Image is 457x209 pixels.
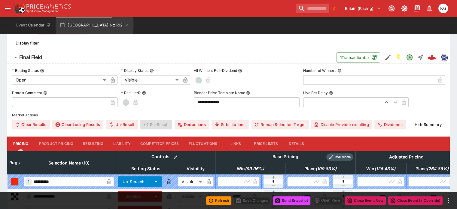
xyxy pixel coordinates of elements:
button: Connected to PK [386,3,397,14]
button: Substitutions [212,120,249,129]
button: No Bookmarks [330,4,340,13]
span: excl. Emergencies (264.86%) [409,165,455,172]
button: Bulk edit [172,153,180,161]
label: Market Actions [12,111,445,120]
span: Roll Mode [332,155,353,160]
span: excl. Emergencies (99.96%) [230,165,271,172]
p: Betting Status [12,68,39,73]
div: Base Pricing [270,153,301,161]
button: Close Event (+ Override) [388,196,443,205]
input: search [296,4,329,13]
button: Final Field [7,51,336,63]
button: Disable Provider resulting [311,120,372,129]
button: Notifications [424,3,435,14]
button: Event Calendar [13,17,55,34]
svg: Open [406,54,413,61]
button: Live Bet Delay [329,91,333,95]
button: SGM Enabled [393,52,404,63]
img: grnz [440,54,447,61]
div: Visible [121,75,181,85]
a: 74851cd8-d680-4364-80c1-4f95f2fe721c [426,51,438,63]
p: Blender Price Template Name [194,90,245,95]
button: Competitor Prices [136,137,184,151]
button: Clear Results [12,120,50,129]
button: Betting Status [40,69,44,73]
span: Selection Name (10) [42,159,96,167]
button: Un-Result [106,120,138,129]
button: Select Tenant [341,4,384,13]
span: Re-Result [140,120,172,129]
button: Scratch [118,191,150,202]
button: Blender Price Template Name [246,91,250,95]
h6: Final Field [19,54,42,60]
p: Protest Comment [12,90,42,95]
div: 74851cd8-d680-4364-80c1-4f95f2fe721c [428,53,436,62]
p: All Winners Full-Dividend [194,68,237,73]
button: Refresh [206,196,231,205]
button: Links [222,137,249,151]
div: Open [12,75,108,85]
button: Remap Selection Target [251,120,309,129]
button: Straight [415,52,426,63]
button: Documentation [411,3,422,14]
button: 1Transaction(s) [336,52,380,63]
button: Product Pricing [34,137,78,151]
button: Resulted? [142,91,146,95]
p: Live Bet Delay [303,90,328,95]
button: [GEOGRAPHIC_DATA] Nz R12 [56,17,133,34]
div: grnz [440,54,447,61]
img: PriceKinetics [26,4,71,9]
div: Visible [178,192,204,201]
button: Kevin Gutschlag [437,2,450,15]
button: more [445,197,452,204]
p: Resulted? [121,90,141,95]
span: excl. Emergencies (126.43%) [360,165,402,172]
span: 1 [27,180,31,184]
button: Display filter [12,38,42,48]
button: Dividends [374,120,406,129]
button: Liability [108,137,136,151]
p: Display Status [121,68,148,73]
button: All Winners Full-Dividend [238,69,242,73]
button: Pricing [7,137,34,151]
em: ( 99.96 %) [245,165,264,172]
button: Clear Losing Results [52,120,103,129]
em: ( 264.86 %) [427,165,449,172]
span: Visibility [180,165,211,172]
th: Rugs [8,151,22,174]
button: Toggle light/dark mode [399,3,410,14]
th: Controls [116,151,216,163]
button: Edit Detail [382,52,393,63]
button: Fluctuations [184,137,222,151]
button: Details [283,137,310,151]
span: excl. Emergencies (199.83%) [298,165,343,172]
img: PriceKinetics Logo [13,2,25,14]
button: Price Limits [249,137,283,151]
button: Open [404,52,415,63]
span: Betting Status [125,165,167,172]
button: Deductions [175,120,209,129]
div: Show/hide Price Roll mode configuration. [326,153,353,161]
em: ( 126.43 %) [374,165,395,172]
button: Resulting [78,137,108,151]
div: split button [313,196,343,204]
div: Visible [178,177,204,186]
button: Close Event Now [345,196,386,205]
div: Kevin Gutschlag [438,4,448,13]
button: Send Snapshot [273,196,310,205]
button: Number of Winners [337,69,342,73]
button: Display Status [150,69,154,73]
button: open drawer [2,3,13,14]
button: HideSummary [411,120,445,129]
button: Protest Comment [43,91,47,95]
img: logo-cerberus--red.svg [428,53,436,62]
em: ( 199.83 %) [315,165,337,172]
img: Sportsbook Management [26,10,59,13]
button: Un-Scratch [118,176,150,187]
p: Number of Winners [303,68,336,73]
